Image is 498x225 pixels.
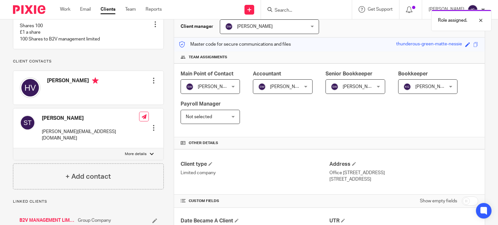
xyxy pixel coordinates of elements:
[343,84,378,89] span: [PERSON_NAME]
[125,6,136,13] a: Team
[189,141,218,146] span: Other details
[20,77,41,98] img: svg%3E
[13,59,164,64] p: Client contacts
[329,176,478,183] p: [STREET_ADDRESS]
[19,217,75,224] a: B2V MANAGEMENT LIMITED
[398,71,428,76] span: Bookkeeper
[415,84,451,89] span: [PERSON_NAME]
[331,83,338,91] img: svg%3E
[420,198,457,204] label: Show empty fields
[80,6,91,13] a: Email
[181,71,233,76] span: Main Point of Contact
[13,199,164,204] p: Linked clients
[47,77,99,85] h4: [PERSON_NAME]
[225,23,233,30] img: svg%3E
[329,161,478,168] h4: Address
[146,6,162,13] a: Reports
[181,218,329,224] h4: Date Became A Client
[181,101,221,107] span: Payroll Manager
[92,77,99,84] i: Primary
[125,152,147,157] p: More details
[20,115,35,130] img: svg%3E
[237,24,273,29] span: [PERSON_NAME]
[65,172,111,182] h4: + Add contact
[42,129,139,142] p: [PERSON_NAME][EMAIL_ADDRESS][DOMAIN_NAME]
[186,115,212,119] span: Not selected
[198,84,233,89] span: [PERSON_NAME]
[270,84,306,89] span: [PERSON_NAME]
[181,23,213,30] h3: Client manager
[186,83,194,91] img: svg%3E
[181,161,329,168] h4: Client type
[403,83,411,91] img: svg%3E
[396,41,462,48] div: thunderous-green-matte-nessie
[60,6,70,13] a: Work
[329,170,478,176] p: Office [STREET_ADDRESS]
[468,5,478,15] img: svg%3E
[181,170,329,176] p: Limited company
[326,71,373,76] span: Senior Bookkeeper
[438,17,467,24] p: Role assigned.
[181,198,329,204] h4: CUSTOM FIELDS
[253,71,281,76] span: Accountant
[189,55,227,60] span: Team assignments
[78,217,111,224] span: Group Company
[179,41,291,48] p: Master code for secure communications and files
[258,83,266,91] img: svg%3E
[101,6,115,13] a: Clients
[329,218,478,224] h4: UTR
[42,115,139,122] h4: [PERSON_NAME]
[13,5,45,14] img: Pixie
